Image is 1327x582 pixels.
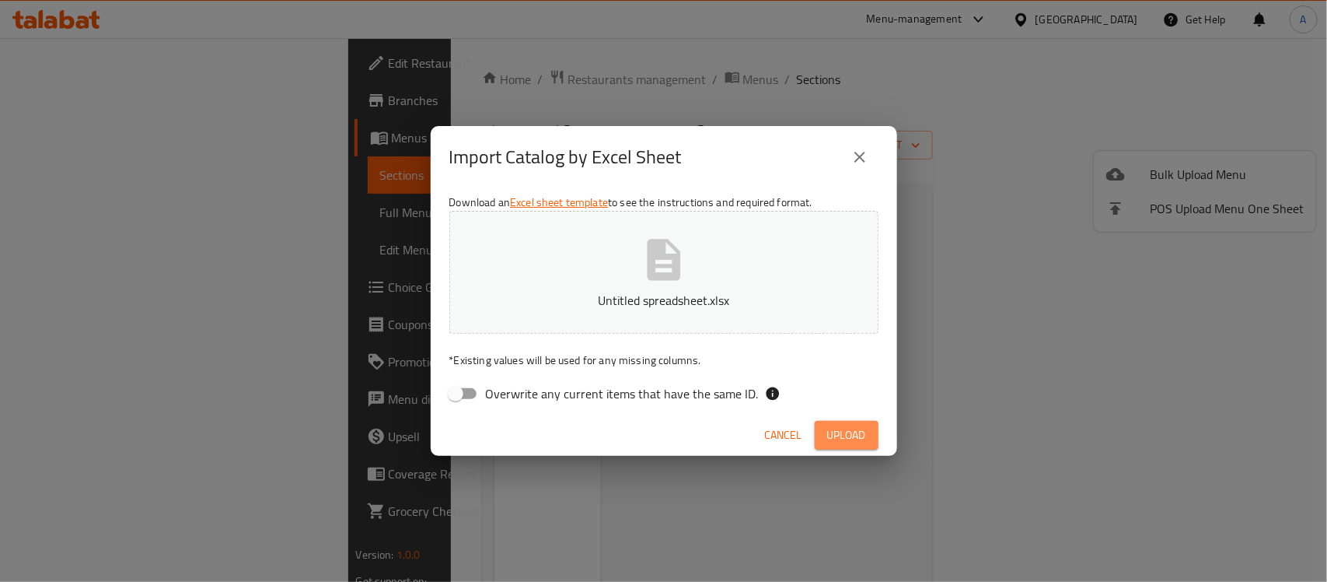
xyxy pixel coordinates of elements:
[473,291,854,310] p: Untitled spreadsheet.xlsx
[765,386,780,401] svg: If the overwrite option isn't selected, then the items that match an existing ID will be ignored ...
[449,145,682,170] h2: Import Catalog by Excel Sheet
[486,384,759,403] span: Overwrite any current items that have the same ID.
[431,188,897,414] div: Download an to see the instructions and required format.
[841,138,878,176] button: close
[815,421,878,450] button: Upload
[449,352,878,368] p: Existing values will be used for any missing columns.
[759,421,808,450] button: Cancel
[765,426,802,445] span: Cancel
[510,192,608,212] a: Excel sheet template
[449,211,878,334] button: Untitled spreadsheet.xlsx
[827,426,866,445] span: Upload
